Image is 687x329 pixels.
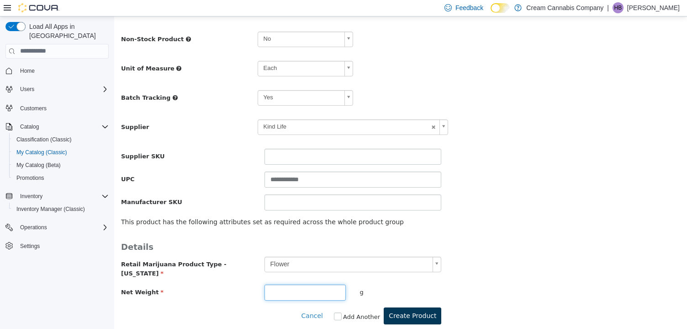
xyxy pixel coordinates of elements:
[7,78,56,85] span: Batch Tracking
[7,136,51,143] span: Supplier SKU
[9,159,112,172] button: My Catalog (Beta)
[13,204,89,215] a: Inventory Manager (Classic)
[9,172,112,184] button: Promotions
[16,191,46,202] button: Inventory
[607,2,609,13] p: |
[613,2,624,13] div: Hunter Bailey
[7,49,60,55] span: Unit of Measure
[16,241,43,252] a: Settings
[9,146,112,159] button: My Catalog (Classic)
[151,241,315,255] span: Flower
[9,133,112,146] button: Classification (Classic)
[20,105,47,112] span: Customers
[13,134,75,145] a: Classification (Classic)
[2,101,112,114] button: Customers
[270,291,327,308] button: Create Product
[143,15,239,31] a: No
[7,201,566,210] p: This product has the following attributes set as required across the whole product group
[143,74,239,89] a: Yes
[16,191,109,202] span: Inventory
[143,103,334,119] a: Kind Life
[238,268,334,284] div: g
[2,64,112,77] button: Home
[2,190,112,203] button: Inventory
[16,149,67,156] span: My Catalog (Classic)
[7,159,21,166] span: UPC
[18,3,59,12] img: Cova
[16,222,51,233] button: Operations
[491,3,510,13] input: Dark Mode
[150,240,328,256] a: Flower
[144,103,315,118] span: Kind Life
[13,134,109,145] span: Classification (Classic)
[144,45,227,59] span: Each
[16,162,61,169] span: My Catalog (Beta)
[20,243,40,250] span: Settings
[16,240,109,252] span: Settings
[5,60,109,276] nav: Complex example
[7,19,69,26] span: Non-Stock Product
[16,136,72,143] span: Classification (Classic)
[627,2,680,13] p: [PERSON_NAME]
[16,174,44,182] span: Promotions
[2,239,112,253] button: Settings
[2,120,112,133] button: Catalog
[526,2,603,13] p: Cream Cannabis Company
[16,222,109,233] span: Operations
[16,65,38,76] a: Home
[20,67,35,75] span: Home
[187,291,214,308] button: Cancel
[144,74,227,88] span: Yes
[13,204,109,215] span: Inventory Manager (Classic)
[16,65,109,76] span: Home
[614,2,622,13] span: HB
[26,22,109,40] span: Load All Apps in [GEOGRAPHIC_DATA]
[16,102,109,113] span: Customers
[20,193,42,200] span: Inventory
[9,203,112,216] button: Inventory Manager (Classic)
[7,244,112,260] span: Retail Marijuana Product Type - [US_STATE]
[13,173,109,183] span: Promotions
[20,86,34,93] span: Users
[7,107,35,114] span: Supplier
[20,123,39,130] span: Catalog
[229,296,266,305] label: Add Another
[20,224,47,231] span: Operations
[13,173,48,183] a: Promotions
[16,84,109,95] span: Users
[16,84,38,95] button: Users
[13,160,64,171] a: My Catalog (Beta)
[143,44,239,60] a: Each
[2,83,112,96] button: Users
[7,182,68,189] span: Manufacturer SKU
[7,225,566,236] h3: Details
[455,3,483,12] span: Feedback
[16,103,50,114] a: Customers
[13,147,71,158] a: My Catalog (Classic)
[144,16,227,30] span: No
[7,272,49,279] span: Net Weight
[13,160,109,171] span: My Catalog (Beta)
[16,121,109,132] span: Catalog
[16,121,42,132] button: Catalog
[16,205,85,213] span: Inventory Manager (Classic)
[2,221,112,234] button: Operations
[13,147,109,158] span: My Catalog (Classic)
